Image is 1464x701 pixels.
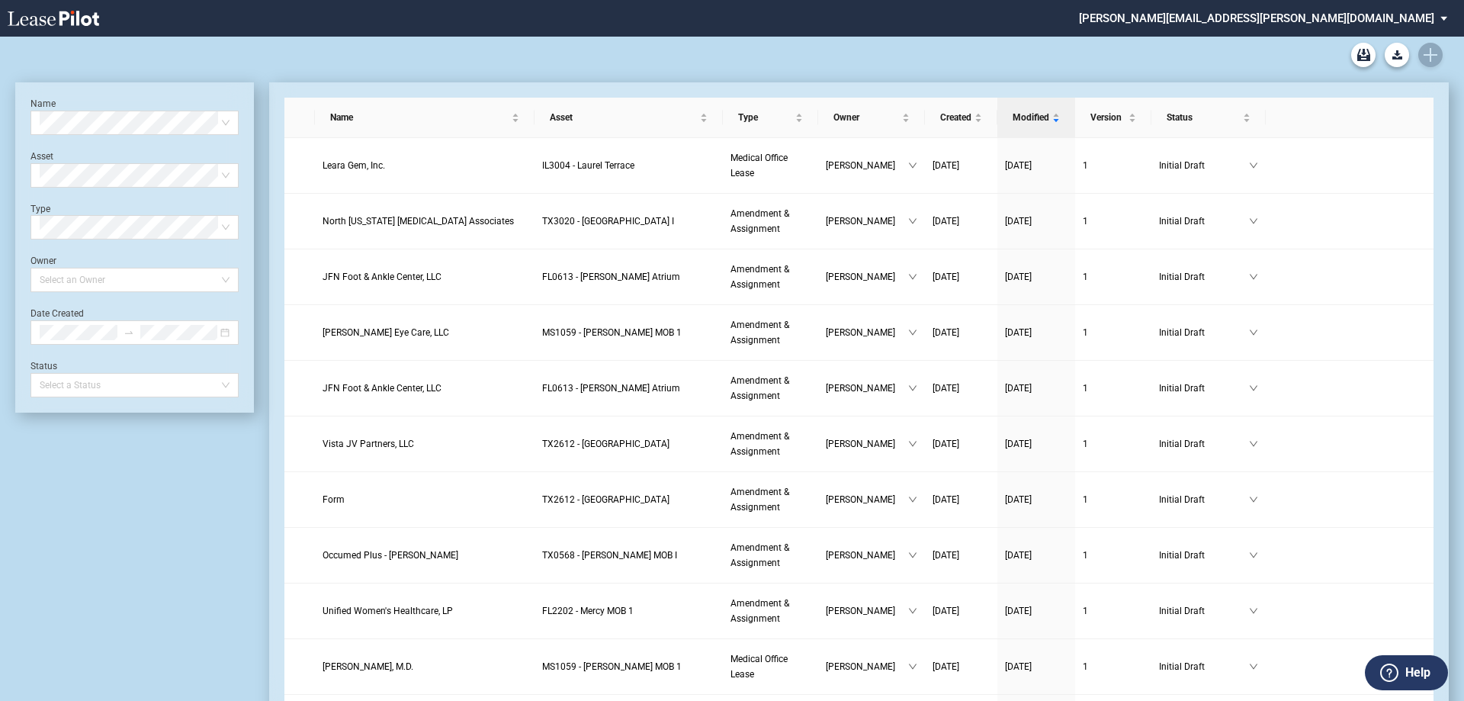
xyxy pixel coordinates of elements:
a: 1 [1083,381,1144,396]
label: Status [30,361,57,371]
span: [DATE] [933,272,959,282]
span: [DATE] [1005,327,1032,338]
a: Amendment & Assignment [730,206,811,236]
span: down [1249,328,1258,337]
span: Odom's Eye Care, LLC [323,327,449,338]
a: [DATE] [1005,269,1067,285]
span: Amendment & Assignment [730,208,789,234]
a: FL2202 - Mercy MOB 1 [542,603,715,619]
span: down [1249,217,1258,226]
a: 1 [1083,269,1144,285]
a: 1 [1083,214,1144,229]
a: 1 [1083,158,1144,173]
span: Amendment & Assignment [730,320,789,346]
span: [PERSON_NAME] [826,492,908,507]
a: [DATE] [933,436,990,452]
a: [DATE] [933,659,990,674]
a: JFN Foot & Ankle Center, LLC [323,381,527,396]
span: FL0613 - Kendall Atrium [542,272,680,282]
span: down [1249,495,1258,504]
span: [PERSON_NAME] [826,269,908,285]
span: Amendment & Assignment [730,598,789,624]
button: Download Blank Form [1385,43,1409,67]
a: [DATE] [1005,158,1067,173]
a: [DATE] [1005,603,1067,619]
a: TX3020 - [GEOGRAPHIC_DATA] I [542,214,715,229]
a: Amendment & Assignment [730,540,811,571]
span: JFN Foot & Ankle Center, LLC [323,383,441,394]
th: Type [723,98,818,138]
span: swap-right [124,327,134,338]
span: Leara Gem, Inc. [323,160,385,171]
span: down [908,328,917,337]
label: Asset [30,151,53,162]
a: [DATE] [933,603,990,619]
a: [DATE] [933,548,990,563]
a: TX0568 - [PERSON_NAME] MOB I [542,548,715,563]
span: [DATE] [933,439,959,449]
a: Unified Women's Healthcare, LP [323,603,527,619]
a: IL3004 - Laurel Terrace [542,158,715,173]
span: down [1249,439,1258,449]
a: Amendment & Assignment [730,317,811,348]
a: [DATE] [933,158,990,173]
span: Created [940,110,971,125]
label: Date Created [30,308,84,319]
a: MS1059 - [PERSON_NAME] MOB 1 [542,659,715,674]
span: [PERSON_NAME] [826,548,908,563]
span: down [1249,551,1258,560]
span: 1 [1083,550,1088,561]
th: Status [1151,98,1266,138]
a: TX2612 - [GEOGRAPHIC_DATA] [542,492,715,507]
a: TX2612 - [GEOGRAPHIC_DATA] [542,436,715,452]
th: Name [315,98,535,138]
th: Owner [818,98,925,138]
span: 1 [1083,494,1088,505]
span: down [1249,384,1258,393]
span: [PERSON_NAME] [826,381,908,396]
label: Owner [30,256,56,266]
span: Status [1167,110,1240,125]
span: 1 [1083,216,1088,227]
span: TX3020 - Centennial Medical Pavilion I [542,216,674,227]
th: Modified [997,98,1075,138]
span: Asset [550,110,697,125]
span: [DATE] [1005,494,1032,505]
span: [PERSON_NAME] [826,325,908,340]
span: Occumed Plus - Mckinney, LP [323,550,458,561]
a: JFN Foot & Ankle Center, LLC [323,269,527,285]
span: MS1059 - Jackson MOB 1 [542,661,682,672]
span: down [908,439,917,449]
a: [DATE] [933,381,990,396]
a: [DATE] [1005,659,1067,674]
span: Owner [833,110,899,125]
span: [PERSON_NAME] [826,158,908,173]
a: 1 [1083,659,1144,674]
span: [PERSON_NAME] [826,659,908,674]
span: TX2612 - Twin Creeks II [542,494,669,505]
span: down [908,606,917,616]
span: [DATE] [1005,160,1032,171]
a: [DATE] [933,269,990,285]
a: [DATE] [1005,214,1067,229]
span: down [1249,272,1258,281]
span: Name [330,110,509,125]
a: [DATE] [933,214,990,229]
a: [DATE] [933,492,990,507]
span: IL3004 - Laurel Terrace [542,160,634,171]
span: [DATE] [933,160,959,171]
span: [PERSON_NAME] [826,436,908,452]
span: Form [323,494,345,505]
span: Medical Office Lease [730,654,788,680]
a: [PERSON_NAME], M.D. [323,659,527,674]
span: Amendment & Assignment [730,375,789,401]
span: Initial Draft [1159,548,1249,563]
span: 1 [1083,661,1088,672]
a: [DATE] [1005,548,1067,563]
span: FL2202 - Mercy MOB 1 [542,606,634,616]
span: [DATE] [933,494,959,505]
a: Occumed Plus - [PERSON_NAME] [323,548,527,563]
a: Medical Office Lease [730,150,811,181]
a: 1 [1083,436,1144,452]
a: 1 [1083,603,1144,619]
